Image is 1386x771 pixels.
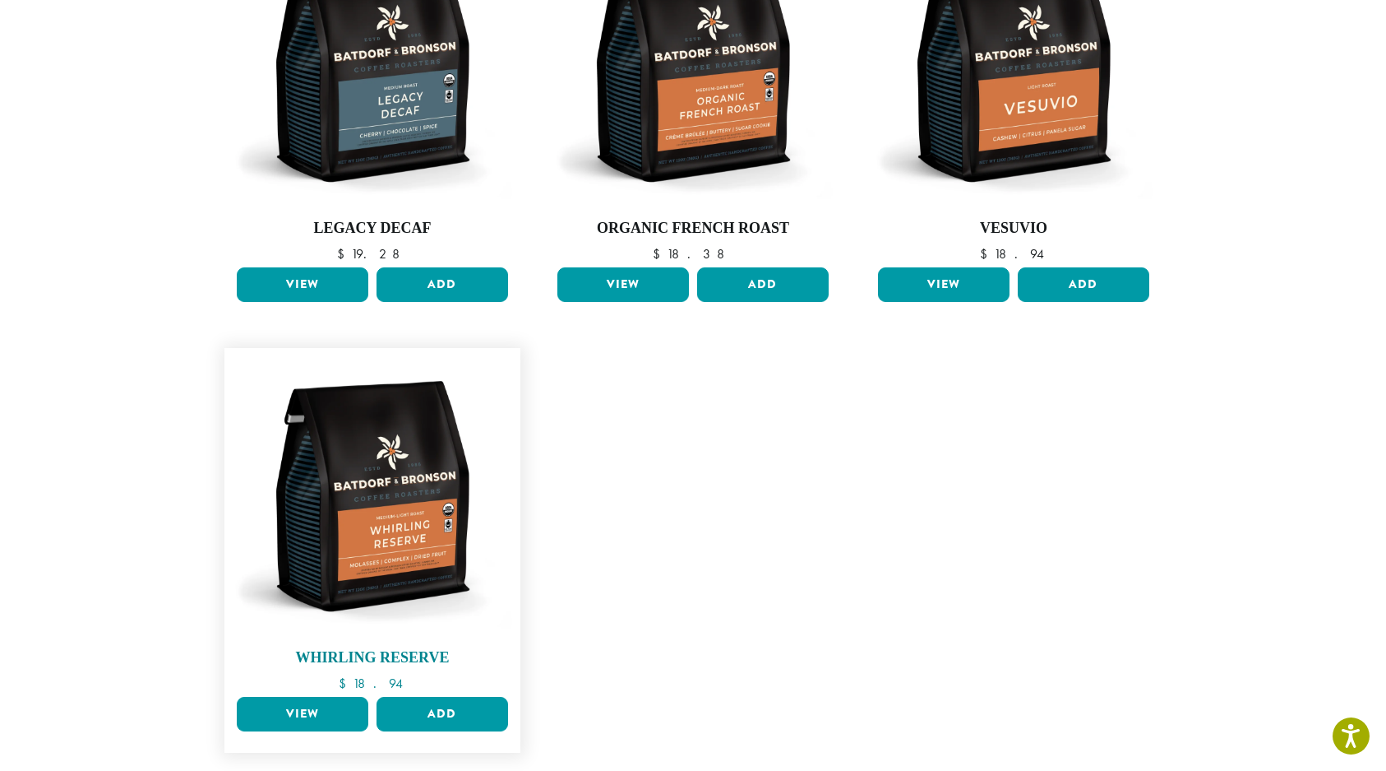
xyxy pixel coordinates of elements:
[337,245,408,262] bdi: 19.28
[553,220,833,238] h4: Organic French Roast
[233,220,512,238] h4: Legacy Decaf
[653,245,667,262] span: $
[233,356,512,636] img: BB-12oz-FTO-Whirling-Reserve-Stock.webp
[237,267,368,302] a: View
[697,267,829,302] button: Add
[233,356,512,690] a: Whirling Reserve $18.94
[878,267,1009,302] a: View
[980,245,994,262] span: $
[377,697,508,732] button: Add
[339,675,405,692] bdi: 18.94
[237,697,368,732] a: View
[980,245,1046,262] bdi: 18.94
[233,649,512,667] h4: Whirling Reserve
[557,267,689,302] a: View
[653,245,732,262] bdi: 18.38
[337,245,351,262] span: $
[874,220,1153,238] h4: Vesuvio
[1018,267,1149,302] button: Add
[377,267,508,302] button: Add
[339,675,353,692] span: $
